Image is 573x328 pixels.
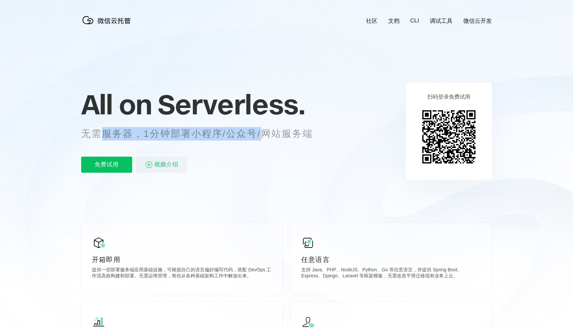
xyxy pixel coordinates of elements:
a: 调试工具 [430,17,453,25]
p: 提供一切部署服务端应用基础设施，可根据自己的语言偏好编写代码，搭配 DevOps 工作流高效构建和部署。无需运维管理，将你从各种基础架构工作中解放出来。 [92,267,272,280]
p: 免费试用 [81,157,132,173]
p: 任意语言 [301,255,481,264]
a: 微信云开发 [463,17,492,25]
p: 无需服务器，1分钟部署小程序/公众号/网站服务端 [81,127,325,141]
p: 支持 Java、PHP、NodeJS、Python、Go 等任意语言，并提供 Spring Boot、Express、Django、Laravel 等框架模板，无需改造平滑迁移现有业务上云。 [301,267,481,280]
a: 文档 [388,17,400,25]
p: 扫码登录免费试用 [427,94,470,101]
span: Serverless. [158,88,305,121]
img: video_play.svg [145,161,153,169]
img: 微信云托管 [81,13,135,27]
a: 社区 [366,17,377,25]
a: 微信云托管 [81,22,135,28]
span: All on [81,88,151,121]
a: CLI [410,17,419,24]
p: 开箱即用 [92,255,272,264]
span: 视频介绍 [154,157,178,173]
